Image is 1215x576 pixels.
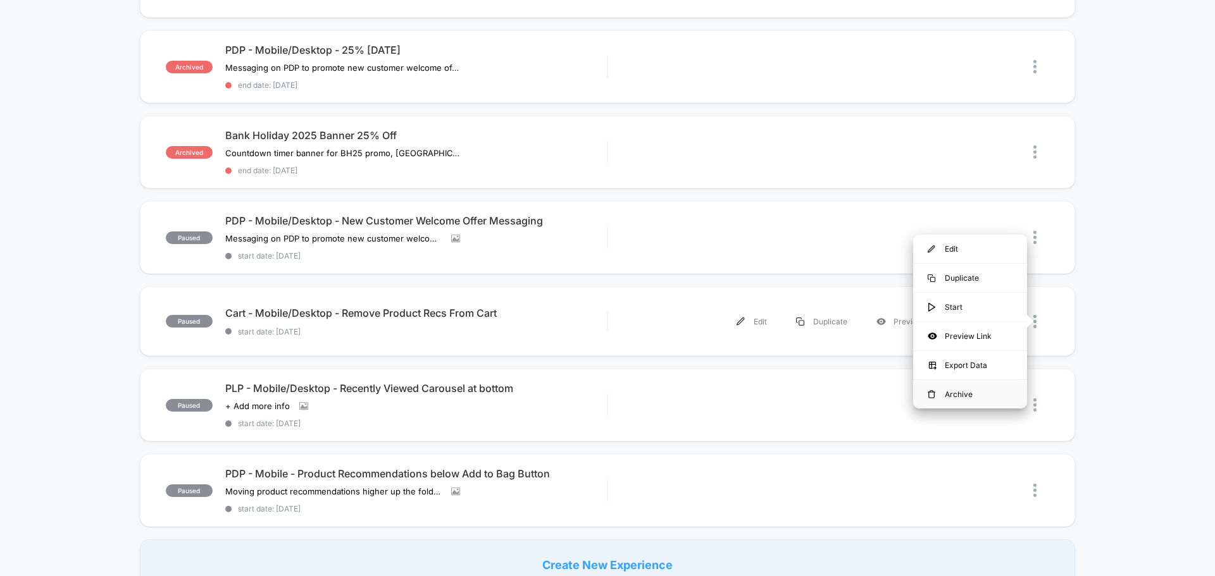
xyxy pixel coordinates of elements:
span: Messaging on PDP to promote new customer welcome offer, this only shows to users who have not pur... [225,233,442,243]
div: Preview Link [913,322,1027,350]
div: Duplicate [913,264,1027,292]
img: close [1033,315,1037,328]
div: Export Data [913,351,1027,379]
span: PDP - Mobile - Product Recommendations below Add to Bag Button [225,467,607,480]
span: PDP - Mobile/Desktop - New Customer Welcome Offer Messaging [225,214,607,227]
span: Moving product recommendations higher up the fold and closer to add to bag button so that it is v... [225,486,442,496]
img: menu [928,390,935,399]
div: Duplicate [782,307,862,336]
img: menu [928,245,935,253]
img: close [1033,60,1037,73]
img: close [1033,484,1037,497]
div: Archive [913,380,1027,408]
img: menu [928,303,935,312]
span: end date: [DATE] [225,166,607,175]
span: archived [166,146,213,159]
div: Edit [722,307,782,336]
div: Edit [913,235,1027,263]
img: close [1033,145,1037,159]
div: Start [913,293,1027,321]
span: Cart - Mobile/Desktop - Remove Product Recs From Cart [225,307,607,319]
span: paused [166,231,213,244]
img: close [1033,231,1037,244]
span: start date: [DATE] [225,327,607,336]
span: start date: [DATE] [225,251,607,260]
span: PLP - Mobile/Desktop - Recently Viewed Carousel at bottom [225,382,607,395]
span: end date: [DATE] [225,80,607,90]
span: Bank Holiday 2025 Banner 25% Off [225,129,607,142]
span: paused [166,315,213,328]
img: menu [796,317,804,326]
span: PDP - Mobile/Desktop - 25% [DATE] [225,44,607,56]
span: paused [166,399,213,412]
span: Countdown timer banner for BH25 promo, [GEOGRAPHIC_DATA] only, on all pages. [225,148,460,158]
img: menu [737,317,745,326]
div: Preview [862,307,938,336]
span: start date: [DATE] [225,504,607,513]
img: close [1033,398,1037,412]
span: start date: [DATE] [225,419,607,428]
span: + Add more info [225,401,290,411]
img: menu [928,274,935,282]
span: paused [166,484,213,497]
span: Messaging on PDP to promote new customer welcome offer, this only shows to users who have not pur... [225,63,460,73]
span: archived [166,61,213,73]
